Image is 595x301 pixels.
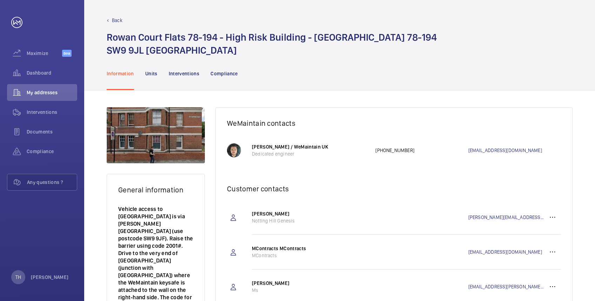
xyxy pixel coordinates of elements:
h2: General information [118,185,193,194]
a: [PERSON_NAME][EMAIL_ADDRESS][PERSON_NAME][DOMAIN_NAME] [468,214,544,221]
span: Documents [27,128,77,135]
p: Interventions [169,70,200,77]
a: [EMAIL_ADDRESS][DOMAIN_NAME] [468,147,561,154]
p: Notting Hill Genesis [252,217,368,224]
p: TH [15,274,21,281]
p: [PERSON_NAME] [252,210,368,217]
span: Interventions [27,109,77,116]
a: [EMAIL_ADDRESS][DOMAIN_NAME] [468,248,544,255]
h2: Customer contacts [227,184,561,193]
span: My addresses [27,89,77,96]
span: Beta [62,50,72,57]
p: Compliance [210,70,238,77]
span: Compliance [27,148,77,155]
span: Dashboard [27,69,77,76]
p: [PERSON_NAME] [252,280,368,287]
p: Units [145,70,158,77]
p: [PHONE_NUMBER] [375,147,468,154]
h2: WeMaintain contacts [227,119,561,128]
p: [PERSON_NAME] [31,274,69,281]
p: Ms [252,287,368,294]
a: [EMAIL_ADDRESS][PERSON_NAME][DOMAIN_NAME] [468,283,544,290]
p: [PERSON_NAME] / WeMaintain UK [252,143,368,150]
span: Any questions ? [27,179,77,186]
p: Information [107,70,134,77]
h1: Rowan Court Flats 78-194 - High Risk Building - [GEOGRAPHIC_DATA] 78-194 SW9 9JL [GEOGRAPHIC_DATA] [107,31,437,57]
span: Maximize [27,50,62,57]
p: Back [112,17,122,24]
p: Dedicated engineer [252,150,368,157]
p: MContracts MContracts [252,245,368,252]
p: MContracts [252,252,368,259]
